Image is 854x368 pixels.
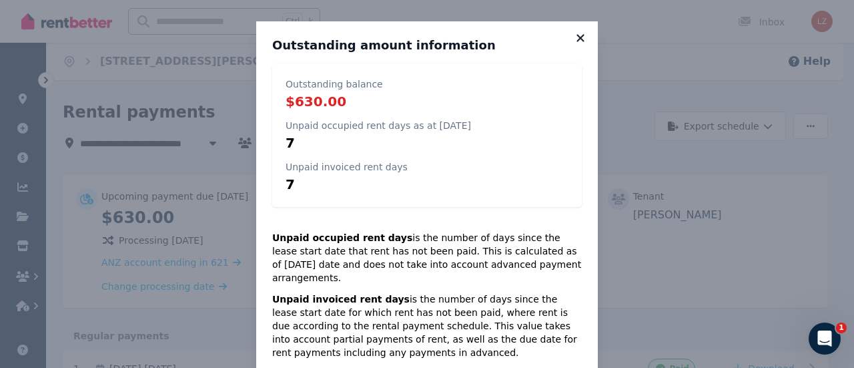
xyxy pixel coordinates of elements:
[836,323,847,333] span: 1
[809,323,841,355] iframe: Intercom live chat
[272,232,412,243] strong: Unpaid occupied rent days
[286,134,471,152] p: 7
[286,92,383,111] p: $630.00
[272,293,582,359] p: is the number of days since the lease start date for which rent has not been paid, where rent is ...
[286,77,383,91] p: Outstanding balance
[272,294,410,305] strong: Unpaid invoiced rent days
[272,231,582,285] p: is the number of days since the lease start date that rent has not been paid. This is calculated ...
[286,160,408,174] p: Unpaid invoiced rent days
[286,119,471,132] p: Unpaid occupied rent days as at [DATE]
[272,37,582,53] h3: Outstanding amount information
[286,175,408,194] p: 7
